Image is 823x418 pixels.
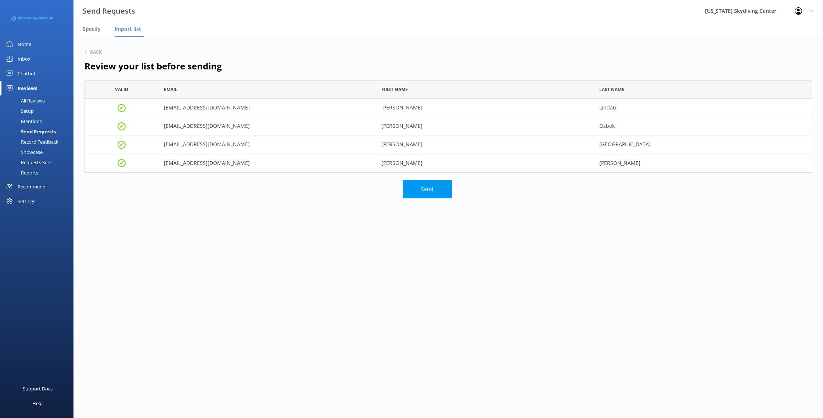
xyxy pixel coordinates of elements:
[115,86,128,93] span: Valid
[376,99,594,117] div: Grayson
[381,86,408,93] span: First Name
[18,37,31,51] div: Home
[376,154,594,172] div: Nathanael
[4,106,73,116] a: Setup
[4,126,56,137] div: Send Requests
[594,154,812,172] div: Hionis
[85,99,812,172] div: grid
[115,25,141,33] span: Import list
[83,5,135,17] h3: Send Requests
[599,86,624,93] span: Last Name
[23,381,53,396] div: Support Docs
[4,96,45,106] div: All Reviews
[158,117,376,136] div: mustafacozbek@gmail.com
[4,116,73,126] a: Mentions
[4,96,73,106] a: All Reviews
[403,180,452,198] button: Send
[594,136,812,154] div: Castleberg
[376,117,594,136] div: Mustafa
[4,167,73,178] a: Reports
[18,194,35,209] div: Settings
[594,99,812,117] div: Lindau
[164,86,177,93] span: Email
[4,126,73,137] a: Send Requests
[18,81,37,96] div: Reviews
[158,154,376,172] div: nhionis310@gmail.com
[18,66,36,81] div: Chatbot
[4,116,42,126] div: Mentions
[4,147,43,157] div: Showcase
[4,157,52,167] div: Requests Sent
[18,179,46,194] div: Recommend
[83,25,101,33] span: Specify
[594,117,812,136] div: Ozbek
[376,136,594,154] div: Noah
[85,50,102,54] button: Back
[158,99,376,117] div: photograyson@gmail.com
[4,157,73,167] a: Requests Sent
[18,51,30,66] div: Inbox
[90,50,102,54] h6: Back
[32,396,43,411] div: Help
[4,167,38,178] div: Reports
[4,106,34,116] div: Setup
[11,12,53,25] img: 3-1676954853.png
[4,137,73,147] a: Record Feedback
[4,137,58,147] div: Record Feedback
[158,136,376,154] div: noahcastleberg141@gmail.com
[4,147,73,157] a: Showcase
[85,59,812,73] h2: Review your list before sending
